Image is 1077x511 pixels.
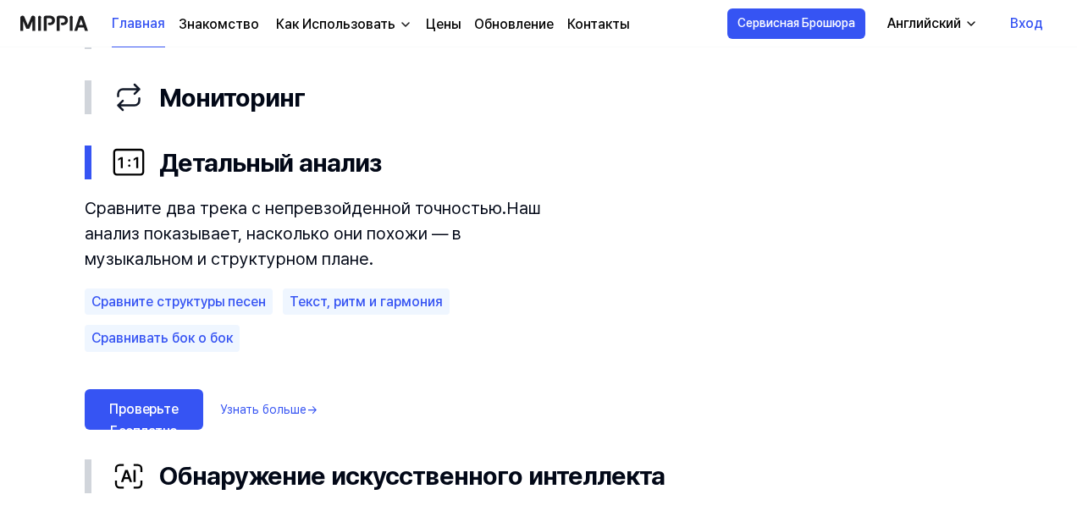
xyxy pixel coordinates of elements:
[307,403,318,416] ya-tr-span: →
[85,65,992,130] button: Мониторинг
[276,16,395,32] ya-tr-span: Как Использовать
[159,144,381,182] ya-tr-span: Детальный анализ
[474,14,554,35] a: Обновление
[179,14,259,35] a: Знакомство
[85,198,506,218] ya-tr-span: Сравните два трека с непревзойденной точностью.
[112,14,165,34] ya-tr-span: Главная
[1010,14,1043,34] ya-tr-span: Вход
[85,389,203,430] a: Проверьте Бесплатно
[567,16,629,32] ya-tr-span: Контакты
[290,294,443,310] ya-tr-span: Текст, ритм и гармония
[159,457,665,495] ya-tr-span: Обнаружение искусственного интеллекта
[874,7,988,41] button: Английский
[567,14,629,35] a: Контакты
[85,443,992,508] button: Обнаружение искусственного интеллекта
[220,401,318,419] a: Узнать больше→
[85,130,992,195] button: Детальный анализ
[399,18,412,31] img: вниз
[220,403,307,416] ya-tr-span: Узнать больше
[179,16,259,32] ya-tr-span: Знакомство
[91,330,233,346] ya-tr-span: Сравнивать бок о бок
[159,79,306,117] ya-tr-span: Мониторинг
[426,16,461,32] ya-tr-span: Цены
[273,14,412,35] button: Как Использовать
[737,14,855,32] ya-tr-span: Сервисная Брошюра
[474,16,554,32] ya-tr-span: Обновление
[91,294,266,310] ya-tr-span: Сравните структуры песен
[85,198,541,269] ya-tr-span: Наш анализ показывает, насколько они похожи — в музыкальном и структурном плане.
[85,195,992,443] div: Детальный анализ
[109,401,179,439] ya-tr-span: Проверьте Бесплатно
[727,8,865,39] button: Сервисная Брошюра
[426,14,461,35] a: Цены
[112,1,165,47] a: Главная
[887,15,961,31] ya-tr-span: Английский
